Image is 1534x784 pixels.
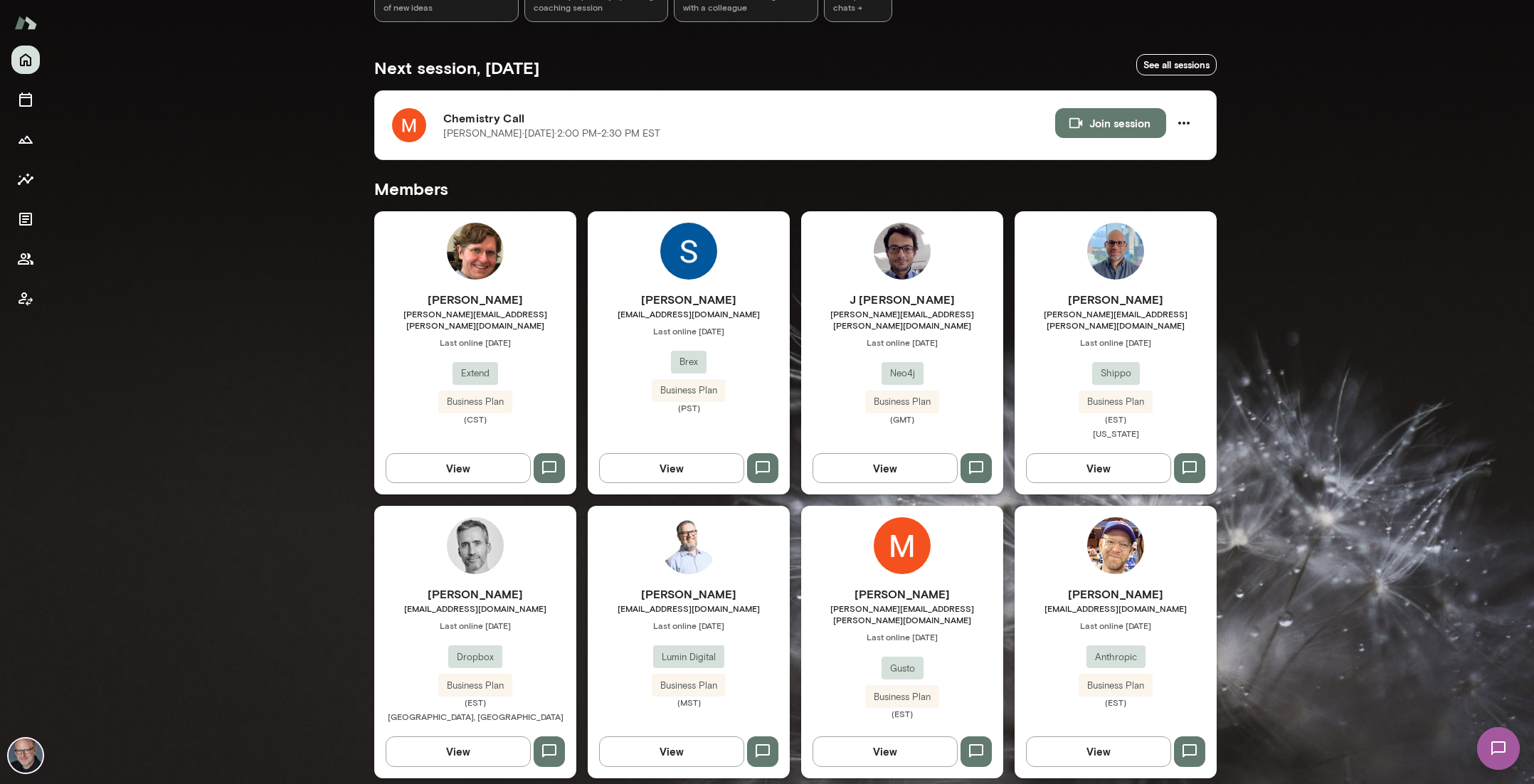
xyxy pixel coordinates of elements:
[652,383,726,398] span: Business Plan
[801,708,1003,719] span: (EST)
[374,177,1217,200] h5: Members
[443,110,1055,127] h6: Chemistry Call
[14,9,37,36] img: Mento
[386,736,531,766] button: View
[1015,696,1217,708] span: (EST)
[1015,413,1217,425] span: (EST)
[882,366,924,381] span: Neo4j
[374,413,576,425] span: (CST)
[448,650,502,664] span: Dropbox
[1015,586,1217,603] h6: [PERSON_NAME]
[447,223,504,280] img: Jonathan Sims
[588,696,790,708] span: (MST)
[438,395,512,409] span: Business Plan
[1086,650,1146,664] span: Anthropic
[374,696,576,708] span: (EST)
[374,620,576,631] span: Last online [DATE]
[801,337,1003,348] span: Last online [DATE]
[801,631,1003,642] span: Last online [DATE]
[874,223,931,280] img: J Barrasa
[588,308,790,319] span: [EMAIL_ADDRESS][DOMAIN_NAME]
[11,205,40,233] button: Documents
[801,586,1003,603] h6: [PERSON_NAME]
[1079,679,1153,693] span: Business Plan
[374,308,576,331] span: [PERSON_NAME][EMAIL_ADDRESS][PERSON_NAME][DOMAIN_NAME]
[588,603,790,614] span: [EMAIL_ADDRESS][DOMAIN_NAME]
[1026,736,1171,766] button: View
[386,453,531,483] button: View
[652,679,726,693] span: Business Plan
[1015,308,1217,331] span: [PERSON_NAME][EMAIL_ADDRESS][PERSON_NAME][DOMAIN_NAME]
[374,603,576,614] span: [EMAIL_ADDRESS][DOMAIN_NAME]
[11,46,40,74] button: Home
[801,308,1003,331] span: [PERSON_NAME][EMAIL_ADDRESS][PERSON_NAME][DOMAIN_NAME]
[447,517,504,574] img: George Baier IV
[1087,517,1144,574] img: Rob Hester
[374,56,539,79] h5: Next session, [DATE]
[438,679,512,693] span: Business Plan
[1092,366,1140,381] span: Shippo
[1055,108,1166,138] button: Join session
[1015,337,1217,348] span: Last online [DATE]
[599,736,744,766] button: View
[11,245,40,273] button: Members
[588,402,790,413] span: (PST)
[374,337,576,348] span: Last online [DATE]
[1093,428,1139,438] span: [US_STATE]
[11,85,40,114] button: Sessions
[374,291,576,308] h6: [PERSON_NAME]
[588,325,790,337] span: Last online [DATE]
[1015,291,1217,308] h6: [PERSON_NAME]
[882,662,924,676] span: Gusto
[660,517,717,574] img: Mike West
[443,127,660,141] p: [PERSON_NAME] · [DATE] · 2:00 PM-2:30 PM EST
[11,165,40,194] button: Insights
[588,291,790,308] h6: [PERSON_NAME]
[1015,620,1217,631] span: Last online [DATE]
[653,650,724,664] span: Lumin Digital
[599,453,744,483] button: View
[453,366,498,381] span: Extend
[801,603,1003,625] span: [PERSON_NAME][EMAIL_ADDRESS][PERSON_NAME][DOMAIN_NAME]
[865,395,939,409] span: Business Plan
[1015,603,1217,614] span: [EMAIL_ADDRESS][DOMAIN_NAME]
[588,620,790,631] span: Last online [DATE]
[11,285,40,313] button: Client app
[388,711,564,721] span: [GEOGRAPHIC_DATA], [GEOGRAPHIC_DATA]
[588,586,790,603] h6: [PERSON_NAME]
[1087,223,1144,280] img: Neil Patel
[671,355,707,369] span: Brex
[11,125,40,154] button: Growth Plan
[874,517,931,574] img: Mike Hardy
[1136,54,1217,76] a: See all sessions
[801,413,1003,425] span: (GMT)
[660,223,717,280] img: Sumit Mallick
[9,738,43,773] img: Nick Gould
[1026,453,1171,483] button: View
[801,291,1003,308] h6: J [PERSON_NAME]
[865,690,939,704] span: Business Plan
[1079,395,1153,409] span: Business Plan
[374,586,576,603] h6: [PERSON_NAME]
[813,453,958,483] button: View
[813,736,958,766] button: View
